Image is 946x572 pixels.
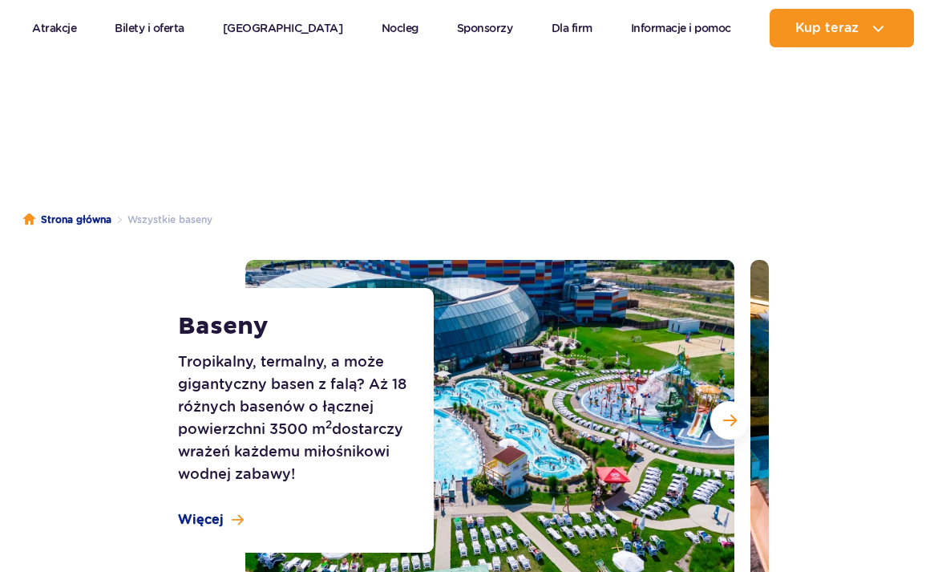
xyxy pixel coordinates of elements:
span: Więcej [178,511,224,529]
h1: Baseny [178,312,421,341]
a: Strona główna [23,212,111,228]
li: Wszystkie baseny [111,212,212,228]
sup: 2 [325,418,332,431]
a: Sponsorzy [457,9,513,47]
a: Nocleg [382,9,418,47]
p: Tropikalny, termalny, a może gigantyczny basen z falą? Aż 18 różnych basenów o łącznej powierzchn... [178,351,421,485]
a: Informacje i pomoc [631,9,731,47]
a: Atrakcje [32,9,76,47]
a: Dla firm [552,9,592,47]
a: Więcej [178,511,244,529]
button: Kup teraz [770,9,914,47]
button: Następny slajd [710,401,749,440]
a: Bilety i oferta [115,9,184,47]
a: [GEOGRAPHIC_DATA] [223,9,343,47]
span: Kup teraz [795,21,859,35]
